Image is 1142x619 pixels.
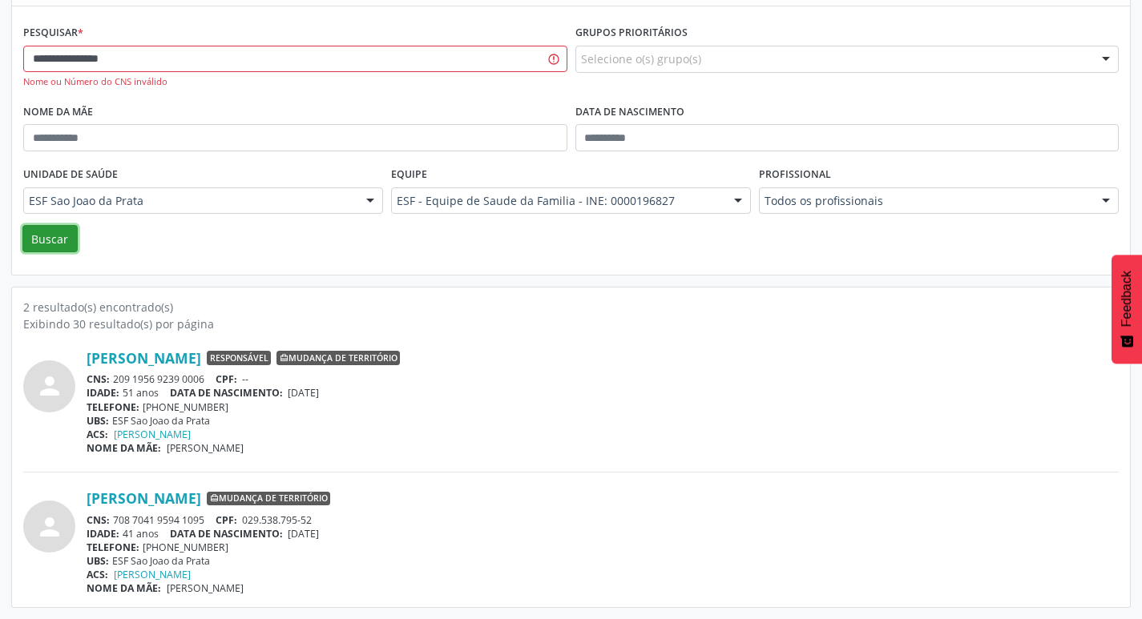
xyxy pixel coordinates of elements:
[170,527,283,541] span: DATA DE NASCIMENTO:
[87,414,1119,428] div: ESF Sao Joao da Prata
[216,513,237,527] span: CPF:
[216,372,237,386] span: CPF:
[87,541,139,554] span: TELEFONE:
[276,351,400,365] span: Mudança de território
[87,541,1119,554] div: [PHONE_NUMBER]
[87,372,110,386] span: CNS:
[23,163,118,187] label: Unidade de saúde
[87,513,1119,527] div: 708 7041 9594 1095
[87,581,161,595] span: NOME DA MÃE:
[87,400,139,414] span: TELEFONE:
[242,513,312,527] span: 029.538.795-52
[87,441,161,455] span: NOME DA MÃE:
[397,193,718,209] span: ESF - Equipe de Saude da Familia - INE: 0000196827
[35,372,64,400] i: person
[87,386,1119,400] div: 51 anos
[765,193,1086,209] span: Todos os profissionais
[170,386,283,400] span: DATA DE NASCIMENTO:
[581,50,701,67] span: Selecione o(s) grupo(s)
[288,527,319,541] span: [DATE]
[114,568,191,581] a: [PERSON_NAME]
[207,351,271,365] span: Responsável
[87,554,1119,568] div: ESF Sao Joao da Prata
[87,414,109,428] span: UBS:
[87,527,119,541] span: IDADE:
[87,513,110,527] span: CNS:
[114,428,191,441] a: [PERSON_NAME]
[29,193,350,209] span: ESF Sao Joao da Prata
[242,372,248,386] span: --
[87,554,109,568] span: UBS:
[87,489,201,507] a: [PERSON_NAME]
[288,386,319,400] span: [DATE]
[87,372,1119,386] div: 209 1956 9239 0006
[167,581,244,595] span: [PERSON_NAME]
[87,428,108,441] span: ACS:
[1112,255,1142,364] button: Feedback - Mostrar pesquisa
[1120,271,1134,327] span: Feedback
[207,492,330,506] span: Mudança de território
[87,400,1119,414] div: [PHONE_NUMBER]
[391,163,427,187] label: Equipe
[35,512,64,541] i: person
[575,100,684,125] label: Data de nascimento
[575,21,688,46] label: Grupos prioritários
[22,225,78,252] button: Buscar
[23,299,1119,316] div: 2 resultado(s) encontrado(s)
[87,527,1119,541] div: 41 anos
[87,349,201,367] a: [PERSON_NAME]
[759,163,831,187] label: Profissional
[23,316,1119,332] div: Exibindo 30 resultado(s) por página
[87,386,119,400] span: IDADE:
[23,75,567,89] div: Nome ou Número do CNS inválido
[87,568,108,581] span: ACS:
[167,441,244,455] span: [PERSON_NAME]
[23,100,93,125] label: Nome da mãe
[23,21,83,46] label: Pesquisar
